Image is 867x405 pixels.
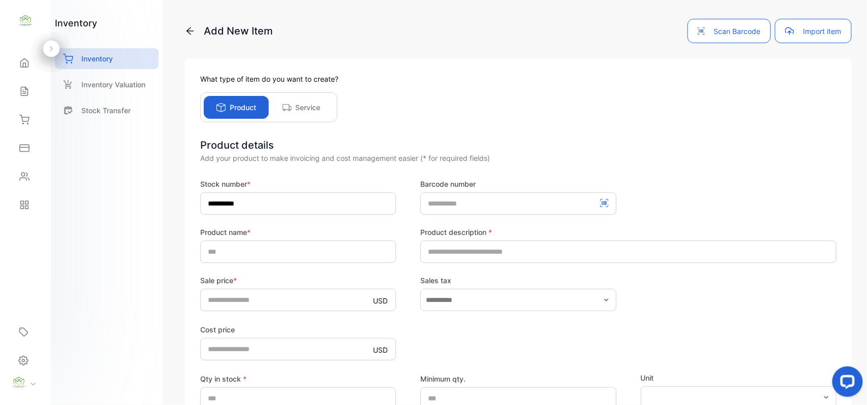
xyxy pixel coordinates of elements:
[81,53,113,64] p: Inventory
[420,275,616,286] label: Sales tax
[200,324,396,335] label: Cost price
[373,345,388,355] p: USD
[185,23,273,39] p: Add New Item
[420,179,616,189] label: Barcode number
[81,79,145,90] p: Inventory Valuation
[296,102,321,113] p: Service
[373,295,388,306] p: USD
[775,19,852,43] button: Import item
[200,74,837,84] p: What type of item do you want to create?
[55,74,159,95] a: Inventory Valuation
[200,138,837,153] div: Product details
[200,179,396,189] label: Stock number
[55,16,97,30] h1: inventory
[200,153,837,163] div: Add your product to make invoicing and cost management easier (* for required fields)
[11,375,26,390] img: profile
[200,227,396,238] label: Product name
[200,275,396,286] label: Sale price
[55,48,159,69] a: Inventory
[420,374,616,384] label: Minimum qty.
[18,13,33,28] img: logo
[824,362,867,405] iframe: LiveChat chat widget
[688,19,771,43] button: Scan Barcode
[230,102,256,113] p: Product
[81,105,131,116] p: Stock Transfer
[55,100,159,121] a: Stock Transfer
[641,373,837,383] label: Unit
[200,374,396,384] label: Qty in stock
[420,227,837,238] label: Product description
